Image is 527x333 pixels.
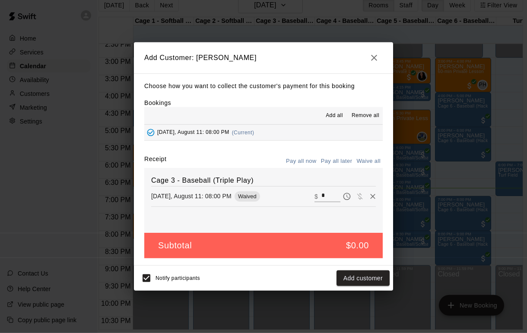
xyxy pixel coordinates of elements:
[352,111,379,120] span: Remove all
[314,192,318,201] p: $
[144,125,383,141] button: Added - Collect Payment[DATE], August 11: 08:00 PM(Current)
[134,42,393,73] h2: Add Customer: [PERSON_NAME]
[353,192,366,200] span: Waive payment
[366,190,379,203] button: Remove
[157,130,229,136] span: [DATE], August 11: 08:00 PM
[284,155,319,168] button: Pay all now
[319,155,355,168] button: Pay all later
[321,109,348,123] button: Add all
[156,275,200,281] span: Notify participants
[158,240,192,251] h5: Subtotal
[354,155,383,168] button: Waive all
[235,193,260,200] span: Waived
[346,240,369,251] h5: $0.00
[232,130,254,136] span: (Current)
[144,81,383,92] p: Choose how you want to collect the customer's payment for this booking
[151,175,376,186] h6: Cage 3 - Baseball (Triple Play)
[340,192,353,200] span: Pay later
[144,99,171,106] label: Bookings
[144,126,157,139] button: Added - Collect Payment
[337,270,390,286] button: Add customer
[326,111,343,120] span: Add all
[144,155,166,168] label: Receipt
[151,192,232,200] p: [DATE], August 11: 08:00 PM
[348,109,383,123] button: Remove all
